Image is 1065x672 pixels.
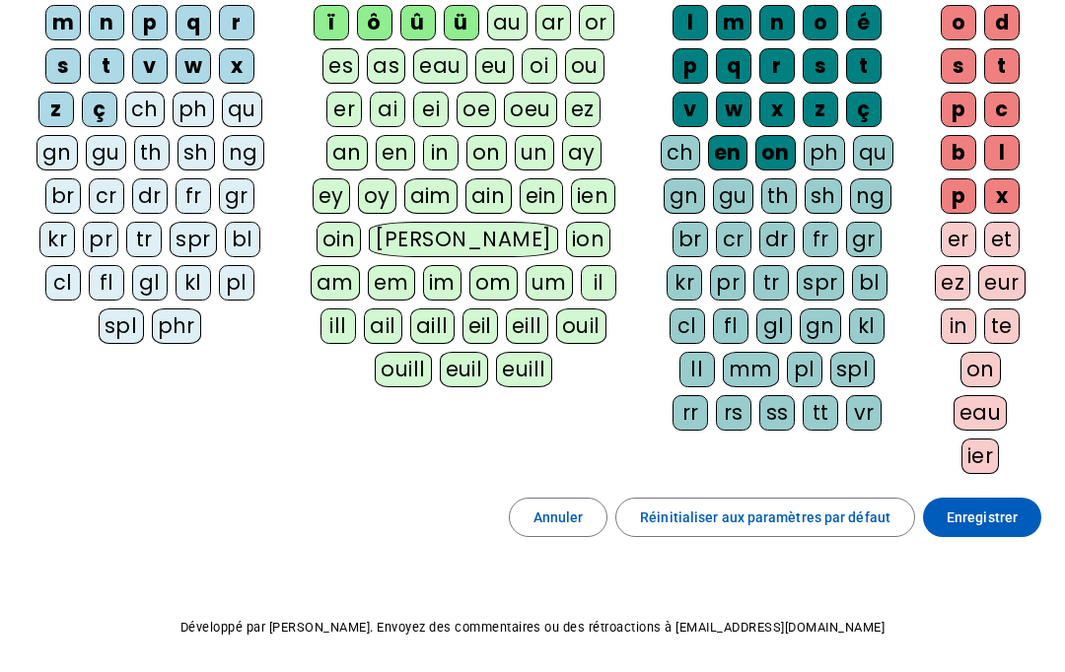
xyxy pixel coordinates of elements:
div: er [326,92,362,127]
div: rr [673,395,708,431]
div: ien [571,178,615,214]
div: eu [475,48,514,84]
div: x [984,178,1020,214]
div: l [673,5,708,40]
div: ph [804,135,845,170]
div: as [367,48,405,84]
div: vr [846,395,882,431]
div: eil [462,308,499,344]
div: n [759,5,795,40]
div: m [45,5,81,40]
div: mm [723,352,779,387]
div: ion [566,222,611,257]
div: ch [661,135,700,170]
div: fl [713,308,748,344]
div: p [941,92,976,127]
div: gr [846,222,882,257]
div: gr [219,178,254,214]
div: ç [846,92,882,127]
div: ou [565,48,604,84]
button: Enregistrer [923,498,1041,537]
div: z [38,92,74,127]
div: cr [716,222,751,257]
div: z [803,92,838,127]
div: ier [961,438,1000,474]
div: ay [562,135,602,170]
div: t [846,48,882,84]
div: p [941,178,976,214]
div: ü [444,5,479,40]
div: cl [45,265,81,301]
div: er [941,222,976,257]
div: fr [803,222,838,257]
div: in [941,308,976,344]
div: r [219,5,254,40]
div: b [941,135,976,170]
div: s [803,48,838,84]
div: ez [565,92,601,127]
div: tr [126,222,162,257]
div: oe [457,92,496,127]
div: s [45,48,81,84]
div: tt [803,395,838,431]
div: o [803,5,838,40]
div: dr [132,178,168,214]
div: on [755,135,796,170]
div: v [132,48,168,84]
div: tr [753,265,789,301]
div: c [984,92,1020,127]
div: sh [805,178,842,214]
div: ein [520,178,564,214]
div: gu [713,178,753,214]
div: n [89,5,124,40]
div: kl [849,308,885,344]
div: oi [522,48,557,84]
button: Réinitialiser aux paramètres par défaut [615,498,915,537]
div: ô [357,5,392,40]
div: bl [852,265,887,301]
div: rs [716,395,751,431]
div: gn [36,135,78,170]
div: un [515,135,554,170]
div: an [326,135,368,170]
div: oeu [504,92,557,127]
div: th [134,135,170,170]
div: qu [853,135,893,170]
div: gl [132,265,168,301]
div: gl [756,308,792,344]
div: en [708,135,747,170]
div: pr [83,222,118,257]
div: ng [223,135,264,170]
div: kl [176,265,211,301]
div: on [960,352,1001,387]
div: ey [313,178,350,214]
div: or [579,5,614,40]
div: û [400,5,436,40]
div: br [673,222,708,257]
span: Enregistrer [947,505,1018,529]
div: spl [830,352,876,387]
div: te [984,308,1020,344]
div: l [984,135,1020,170]
div: qu [222,92,262,127]
div: ez [935,265,970,301]
div: d [984,5,1020,40]
div: au [487,5,528,40]
div: th [761,178,797,214]
div: im [423,265,461,301]
div: ouill [375,352,431,387]
div: euil [440,352,489,387]
div: cl [670,308,705,344]
div: ng [850,178,891,214]
div: pl [787,352,822,387]
div: ï [314,5,349,40]
div: ei [413,92,449,127]
div: ch [125,92,165,127]
div: ai [370,92,405,127]
div: ail [364,308,402,344]
div: pl [219,265,254,301]
div: q [176,5,211,40]
div: fr [176,178,211,214]
div: en [376,135,415,170]
div: x [759,92,795,127]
